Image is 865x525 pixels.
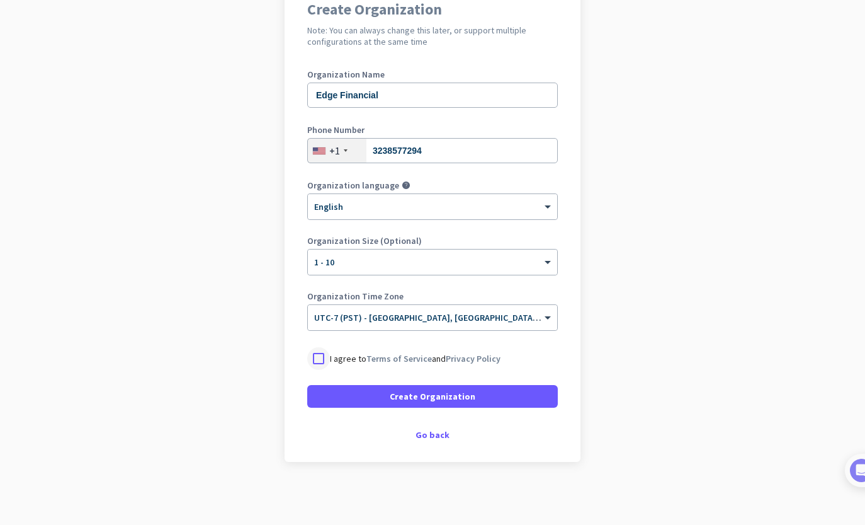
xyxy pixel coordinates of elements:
a: Privacy Policy [446,353,500,364]
input: What is the name of your organization? [307,83,558,108]
i: help [402,181,410,190]
a: Terms of Service [366,353,432,364]
label: Organization Time Zone [307,292,558,301]
button: Create Organization [307,385,558,408]
div: +1 [329,144,340,157]
span: Create Organization [390,390,475,403]
h2: Note: You can always change this later, or support multiple configurations at the same time [307,25,558,47]
input: 201-555-0123 [307,138,558,163]
p: I agree to and [330,352,500,365]
div: Go back [307,430,558,439]
label: Organization Name [307,70,558,79]
label: Phone Number [307,125,558,134]
label: Organization language [307,181,399,190]
label: Organization Size (Optional) [307,236,558,245]
h1: Create Organization [307,2,558,17]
